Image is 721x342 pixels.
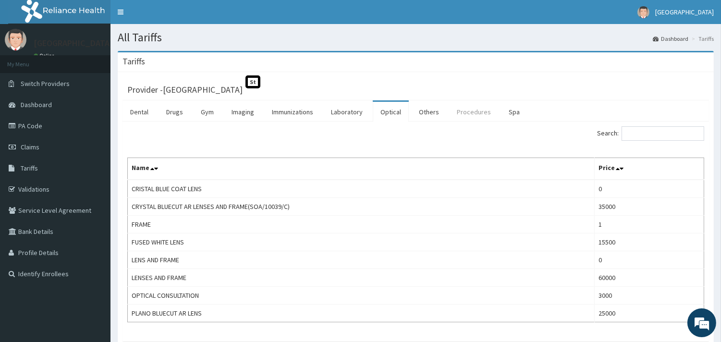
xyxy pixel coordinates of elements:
a: Immunizations [264,102,321,122]
a: Others [411,102,447,122]
td: 0 [595,251,704,269]
p: [GEOGRAPHIC_DATA] [34,39,113,48]
span: Claims [21,143,39,151]
a: Optical [373,102,409,122]
a: Dental [122,102,156,122]
textarea: Type your message and hit 'Enter' [5,234,183,268]
h3: Tariffs [122,57,145,66]
img: User Image [5,29,26,50]
h3: Provider - [GEOGRAPHIC_DATA] [127,85,243,94]
td: 25000 [595,305,704,322]
td: 0 [595,180,704,198]
a: Procedures [449,102,499,122]
td: LENSES AND FRAME [128,269,595,287]
th: Name [128,158,595,180]
img: User Image [637,6,649,18]
input: Search: [622,126,704,141]
td: CRYSTAL BLUECUT AR LENSES AND FRAME(SOA/10039/C) [128,198,595,216]
td: 3000 [595,287,704,305]
td: 35000 [595,198,704,216]
td: LENS AND FRAME [128,251,595,269]
a: Dashboard [653,35,688,43]
td: 1 [595,216,704,233]
a: Gym [193,102,221,122]
span: We're online! [56,107,133,204]
a: Imaging [224,102,262,122]
td: FRAME [128,216,595,233]
td: FUSED WHITE LENS [128,233,595,251]
a: Laboratory [323,102,370,122]
td: 60000 [595,269,704,287]
td: 15500 [595,233,704,251]
span: Dashboard [21,100,52,109]
td: PLANO BLUECUT AR LENS [128,305,595,322]
span: [GEOGRAPHIC_DATA] [655,8,714,16]
td: CRISTAL BLUE COAT LENS [128,180,595,198]
th: Price [595,158,704,180]
img: d_794563401_company_1708531726252_794563401 [18,48,39,72]
a: Spa [501,102,527,122]
span: St [245,75,260,88]
span: Switch Providers [21,79,70,88]
td: OPTICAL CONSULTATION [128,287,595,305]
div: Chat with us now [50,54,161,66]
a: Online [34,52,57,59]
span: Tariffs [21,164,38,172]
label: Search: [597,126,704,141]
h1: All Tariffs [118,31,714,44]
a: Drugs [159,102,191,122]
li: Tariffs [689,35,714,43]
div: Minimize live chat window [158,5,181,28]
